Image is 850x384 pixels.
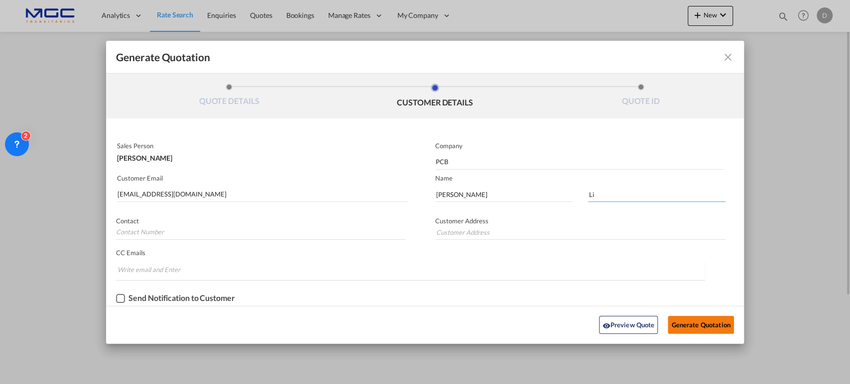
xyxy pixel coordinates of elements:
span: Customer Address [435,217,488,225]
input: Company Name [436,155,724,170]
li: QUOTE DETAILS [126,84,332,110]
md-chips-wrap: Chips container. Enter the text area, then type text, and press enter to add a chip. [116,261,705,280]
p: Sales Person [117,142,405,150]
span: Generate Quotation [116,51,210,64]
md-icon: icon-eye [603,322,610,330]
input: Search by Customer Name/Email Id/Company [118,187,407,202]
p: Contact [116,217,405,225]
md-dialog: Generate QuotationQUOTE ... [106,41,743,344]
md-icon: icon-close fg-AAA8AD cursor m-0 [722,51,734,63]
button: Generate Quotation [668,316,733,334]
md-checkbox: Checkbox No Ink [116,293,235,303]
p: Company [435,142,724,150]
input: Customer Address [435,225,726,240]
div: [PERSON_NAME] [117,150,405,162]
input: Last Name [588,187,726,202]
div: Send Notification to Customer [128,293,235,302]
li: QUOTE ID [538,84,743,110]
p: CC Emails [116,249,705,257]
p: Name [435,174,744,182]
li: CUSTOMER DETAILS [332,84,538,110]
input: First Name [435,187,573,202]
input: Chips input. [118,262,192,278]
p: Customer Email [117,174,407,182]
input: Contact Number [116,225,405,240]
button: icon-eyePreview Quote [599,316,658,334]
